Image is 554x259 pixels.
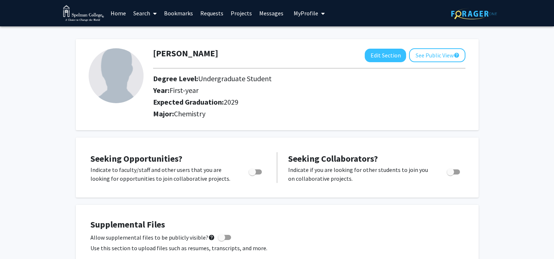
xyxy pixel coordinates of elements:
span: Allow supplemental files to be publicly visible? [90,233,215,242]
a: Search [130,0,160,26]
span: Seeking Opportunities? [90,153,182,164]
button: See Public View [409,48,465,62]
p: Use this section to upload files such as resumes, transcripts, and more. [90,244,464,252]
a: Home [107,0,130,26]
h4: Supplemental Files [90,219,464,230]
h2: Year: [153,86,424,95]
h2: Expected Graduation: [153,98,424,106]
a: Bookmarks [160,0,197,26]
span: Undergraduate Student [198,74,272,83]
mat-icon: help [453,51,459,60]
img: Spelman College Logo [63,5,104,22]
img: ForagerOne Logo [451,8,497,19]
mat-icon: help [208,233,215,242]
button: Edit Section [365,49,406,62]
h2: Degree Level: [153,74,424,83]
a: Requests [197,0,227,26]
span: Chemistry [174,109,205,118]
img: Profile Picture [89,48,144,103]
h2: Major: [153,109,465,118]
h1: [PERSON_NAME] [153,48,218,59]
span: Seeking Collaborators? [288,153,378,164]
span: First-year [170,86,198,95]
div: Toggle [246,165,266,176]
a: Messages [256,0,287,26]
div: Toggle [444,165,464,176]
p: Indicate to faculty/staff and other users that you are looking for opportunities to join collabor... [90,165,235,183]
span: My Profile [294,10,318,17]
span: 2029 [224,97,238,106]
p: Indicate if you are looking for other students to join you on collaborative projects. [288,165,433,183]
iframe: Chat [5,226,31,254]
a: Projects [227,0,256,26]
